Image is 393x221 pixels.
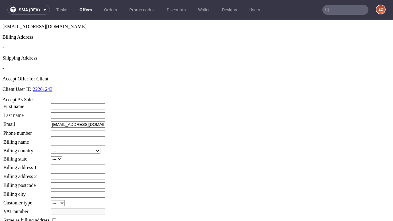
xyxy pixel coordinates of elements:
[3,110,50,117] td: Phone number
[3,171,50,178] td: Billing city
[163,5,189,15] a: Discounts
[3,153,50,161] td: Billing address 2
[2,25,4,30] span: -
[3,197,50,204] td: Same as billing address
[100,5,121,15] a: Orders
[3,145,50,152] td: Billing address 1
[3,101,50,108] td: Email
[218,5,241,15] a: Designs
[3,162,50,169] td: Billing postcode
[2,56,391,62] div: Accept Offer for Client
[2,4,87,10] span: [EMAIL_ADDRESS][DOMAIN_NAME]
[3,180,50,187] td: Customer type
[376,5,385,14] figcaption: e2
[126,5,158,15] a: Promo codes
[2,15,391,20] div: Billing Address
[3,136,50,143] td: Billing state
[2,67,391,72] p: Client User ID:
[3,188,50,196] td: VAT number
[53,5,71,15] a: Tasks
[19,8,40,12] span: sma (dev)
[33,67,53,72] a: 22261243
[3,83,50,91] td: First name
[194,5,213,15] a: Wallet
[7,5,50,15] button: sma (dev)
[3,119,50,126] td: Billing name
[2,36,391,41] div: Shipping Address
[76,5,95,15] a: Offers
[3,128,50,134] td: Billing country
[3,92,50,99] td: Last name
[2,77,391,83] div: Accept As Sales
[2,46,4,51] span: -
[246,5,264,15] a: Users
